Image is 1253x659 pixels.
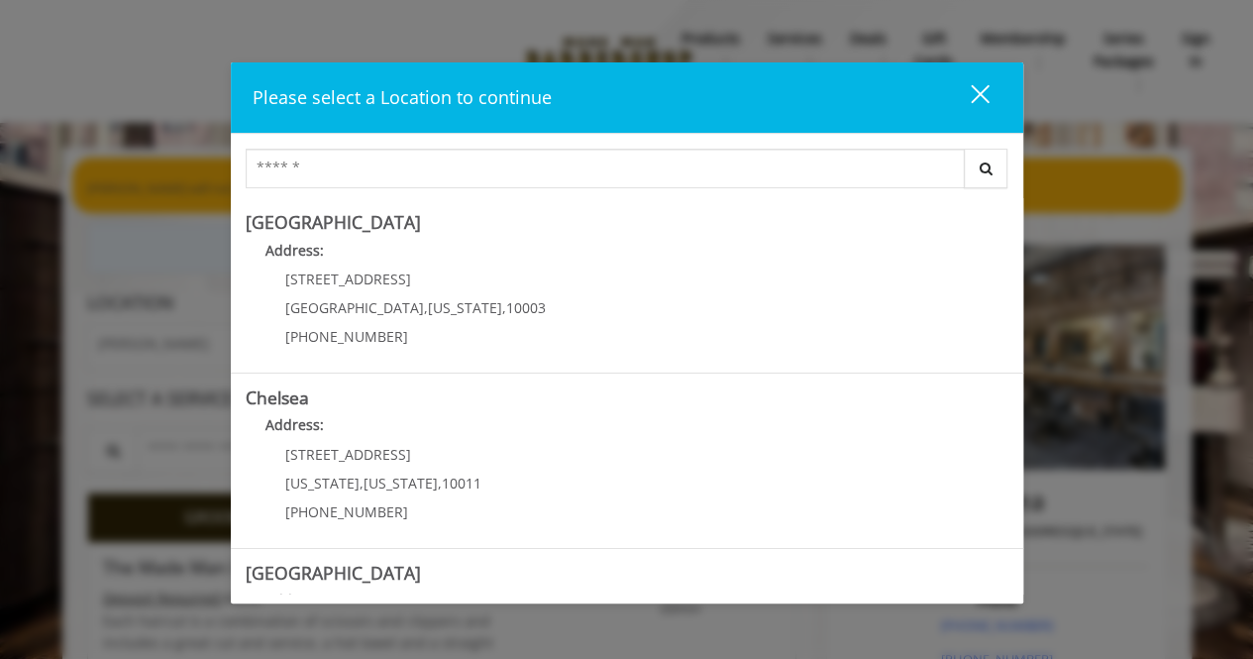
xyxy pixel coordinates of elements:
[424,298,428,317] span: ,
[428,298,502,317] span: [US_STATE]
[948,83,988,113] div: close dialog
[265,591,324,609] b: Address:
[285,445,411,464] span: [STREET_ADDRESS]
[285,327,408,346] span: [PHONE_NUMBER]
[246,210,421,234] b: [GEOGRAPHIC_DATA]
[285,298,424,317] span: [GEOGRAPHIC_DATA]
[360,474,364,493] span: ,
[502,298,506,317] span: ,
[285,270,411,288] span: [STREET_ADDRESS]
[253,85,552,109] span: Please select a Location to continue
[934,77,1001,118] button: close dialog
[265,415,324,434] b: Address:
[438,474,442,493] span: ,
[506,298,546,317] span: 10003
[246,149,965,188] input: Search Center
[975,162,997,175] i: Search button
[442,474,481,493] span: 10011
[364,474,438,493] span: [US_STATE]
[285,474,360,493] span: [US_STATE]
[246,149,1008,198] div: Center Select
[246,561,421,585] b: [GEOGRAPHIC_DATA]
[265,241,324,260] b: Address:
[246,385,309,409] b: Chelsea
[285,502,408,521] span: [PHONE_NUMBER]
